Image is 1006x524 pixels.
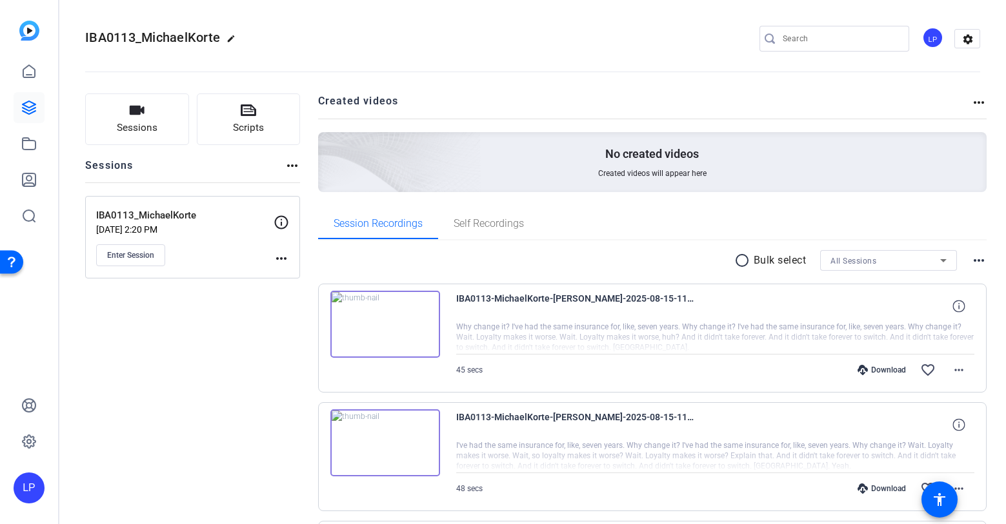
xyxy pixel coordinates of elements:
[285,158,300,173] mat-icon: more_horiz
[318,93,972,119] h2: Created videos
[117,121,157,135] span: Sessions
[734,253,754,268] mat-icon: radio_button_unchecked
[85,30,220,45] span: IBA0113_MichaelKorte
[233,121,264,135] span: Scripts
[922,27,945,50] ngx-avatar: Layn Pieratt
[96,208,274,223] p: IBA0113_MichaelKorte
[971,253,987,268] mat-icon: more_horiz
[96,244,165,266] button: Enter Session
[107,250,154,260] span: Enter Session
[274,251,289,266] mat-icon: more_horiz
[96,224,274,235] p: [DATE] 2:20 PM
[197,93,301,145] button: Scripts
[598,168,707,179] span: Created videos will appear here
[330,409,440,476] img: thumb-nail
[754,253,807,268] p: Bulk select
[951,362,967,378] mat-icon: more_horiz
[851,483,912,494] div: Download
[922,27,943,48] div: LP
[226,34,242,50] mat-icon: edit
[85,158,134,182] h2: Sessions
[454,218,524,229] span: Self Recordings
[19,21,39,41] img: blue-gradient.svg
[456,484,483,493] span: 48 secs
[85,93,189,145] button: Sessions
[851,365,912,375] div: Download
[330,291,440,358] img: thumb-nail
[174,5,481,284] img: Creted videos background
[955,30,981,49] mat-icon: settings
[830,257,876,266] span: All Sessions
[951,481,967,496] mat-icon: more_horiz
[605,146,699,162] p: No created videos
[971,95,987,110] mat-icon: more_horiz
[14,472,45,503] div: LP
[932,492,947,507] mat-icon: accessibility
[456,291,695,322] span: IBA0113-MichaelKorte-[PERSON_NAME]-2025-08-15-11-35-37-290-0
[456,365,483,374] span: 45 secs
[456,409,695,440] span: IBA0113-MichaelKorte-[PERSON_NAME]-2025-08-15-11-34-20-119-0
[783,31,899,46] input: Search
[920,362,936,378] mat-icon: favorite_border
[334,218,423,229] span: Session Recordings
[920,481,936,496] mat-icon: favorite_border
